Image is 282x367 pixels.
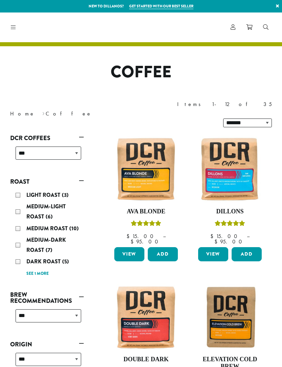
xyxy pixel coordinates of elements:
img: Double-Dark-12oz-300x300.jpg [113,284,180,350]
h4: Dillons [196,208,263,215]
a: DCR Coffees [10,132,84,144]
div: DCR Coffees [10,144,84,168]
div: Roast [10,187,84,281]
div: Items 1-12 of 35 [177,100,272,108]
span: $ [131,238,136,245]
span: Medium-Dark Roast [26,236,66,254]
span: › [42,107,45,118]
a: See 1 more [26,270,49,277]
a: Brew Recommendations [10,289,84,307]
a: Search [258,22,274,33]
span: Dark Roast [26,258,62,265]
span: – [163,233,166,240]
button: Add [148,247,178,261]
a: Roast [10,176,84,187]
bdi: 95.00 [131,238,161,245]
nav: Breadcrumb [10,110,131,118]
img: Ava-Blonde-12oz-1-300x300.jpg [113,136,180,203]
div: Brew Recommendations [10,307,84,331]
span: (7) [46,246,52,254]
a: Get started with our best seller [129,3,193,9]
a: View [114,247,144,261]
a: DillonsRated 5.00 out of 5 [196,136,263,244]
span: Medium Roast [26,225,69,232]
img: Elevation-Cold-Brew-300x300.jpg [196,284,263,350]
span: (6) [46,213,53,220]
span: Light Roast [26,191,62,199]
a: View [198,247,228,261]
span: $ [126,233,132,240]
span: $ [210,233,216,240]
bdi: 95.00 [214,238,245,245]
div: Rated 5.00 out of 5 [215,219,245,230]
span: Medium-Light Roast [26,203,66,220]
h4: Double Dark [113,356,180,363]
a: Home [10,110,35,117]
span: $ [214,238,220,245]
h1: Coffee [5,62,277,82]
a: Ava BlondeRated 5.00 out of 5 [113,136,180,244]
h4: Ava Blonde [113,208,180,215]
img: Dillons-12oz-300x300.jpg [196,136,263,203]
span: (5) [62,258,69,265]
div: Rated 5.00 out of 5 [131,219,161,230]
button: Add [232,247,262,261]
a: Origin [10,339,84,350]
bdi: 15.00 [210,233,240,240]
span: – [247,233,250,240]
span: (10) [69,225,79,232]
bdi: 15.00 [126,233,157,240]
span: (3) [62,191,69,199]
